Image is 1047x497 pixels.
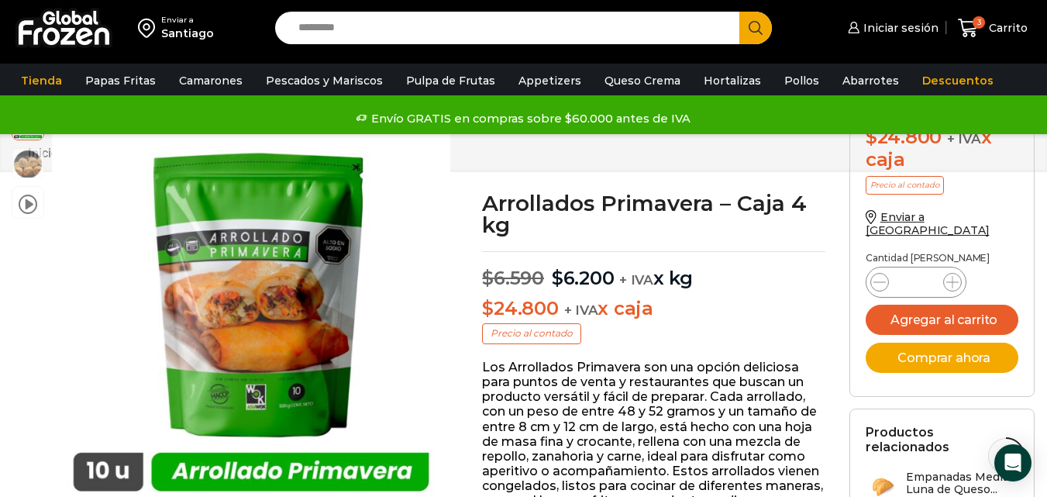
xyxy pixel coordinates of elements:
[739,12,772,44] button: Search button
[777,66,827,95] a: Pollos
[161,15,214,26] div: Enviar a
[482,251,825,290] p: x kg
[947,131,981,147] span: + IVA
[482,297,558,319] bdi: 24.800
[12,149,43,180] span: arrollado primavera
[985,20,1028,36] span: Carrito
[13,66,70,95] a: Tienda
[258,66,391,95] a: Pescados y Mariscos
[866,126,877,148] span: $
[866,210,990,237] a: Enviar a [GEOGRAPHIC_DATA]
[859,20,939,36] span: Iniciar sesión
[597,66,688,95] a: Queso Crema
[482,297,494,319] span: $
[552,267,563,289] span: $
[552,267,615,289] bdi: 6.200
[138,15,161,41] img: address-field-icon.svg
[482,267,544,289] bdi: 6.590
[482,298,825,320] p: x caja
[161,26,214,41] div: Santiago
[844,12,939,43] a: Iniciar sesión
[77,66,164,95] a: Papas Fritas
[906,471,1019,497] h3: Empanadas Media Luna de Queso...
[994,444,1032,481] div: Open Intercom Messenger
[511,66,589,95] a: Appetizers
[901,271,931,293] input: Product quantity
[171,66,250,95] a: Camarones
[866,305,1019,335] button: Agregar al carrito
[973,16,985,29] span: 3
[482,192,825,236] h1: Arrollados Primavera – Caja 4 kg
[954,10,1032,47] a: 3 Carrito
[696,66,769,95] a: Hortalizas
[398,66,503,95] a: Pulpa de Frutas
[866,126,1019,171] div: x caja
[564,302,598,318] span: + IVA
[835,66,907,95] a: Abarrotes
[866,126,942,148] bdi: 24.800
[866,253,1019,264] p: Cantidad [PERSON_NAME]
[619,272,653,288] span: + IVA
[482,267,494,289] span: $
[866,343,1019,373] button: Comprar ahora
[866,425,1019,454] h2: Productos relacionados
[914,66,1001,95] a: Descuentos
[866,176,944,195] p: Precio al contado
[482,323,581,343] p: Precio al contado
